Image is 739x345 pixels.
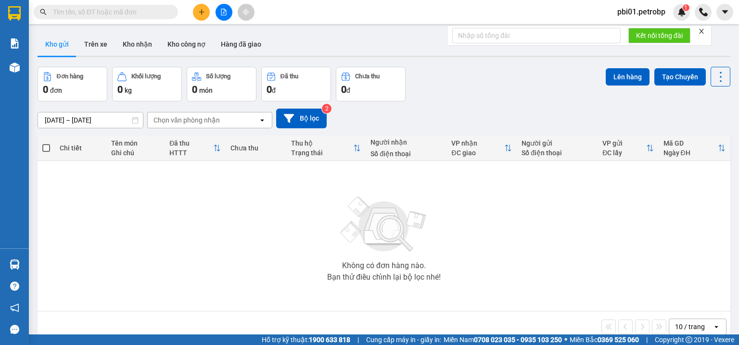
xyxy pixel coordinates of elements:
[160,33,213,56] button: Kho công nợ
[199,86,213,94] span: món
[10,282,19,291] span: question-circle
[446,136,517,161] th: Toggle SortBy
[564,338,567,342] span: ⚪️
[598,136,658,161] th: Toggle SortBy
[663,139,718,147] div: Mã GD
[193,4,210,21] button: plus
[322,104,331,113] sup: 2
[213,33,269,56] button: Hàng đã giao
[280,73,298,80] div: Đã thu
[370,138,442,146] div: Người nhận
[452,28,621,43] input: Nhập số tổng đài
[111,139,160,147] div: Tên món
[10,303,19,312] span: notification
[169,139,213,147] div: Đã thu
[698,28,705,35] span: close
[8,6,21,21] img: logo-vxr
[38,112,143,128] input: Select a date range.
[272,86,276,94] span: đ
[659,136,730,161] th: Toggle SortBy
[342,262,426,270] div: Không có đơn hàng nào.
[38,67,107,101] button: Đơn hàng0đơn
[76,33,115,56] button: Trên xe
[53,7,166,17] input: Tìm tên, số ĐT hoặc mã đơn
[336,67,406,101] button: Chưa thu0đ
[10,325,19,334] span: message
[570,334,639,345] span: Miền Bắc
[598,336,639,344] strong: 0369 525 060
[206,73,230,80] div: Số lượng
[610,6,673,18] span: pbi01.petrobp
[686,336,692,343] span: copyright
[111,149,160,157] div: Ghi chú
[699,8,708,16] img: phone-icon
[276,109,327,128] button: Bộ lọc
[230,144,281,152] div: Chưa thu
[602,139,646,147] div: VP gửi
[684,4,688,11] span: 1
[366,334,441,345] span: Cung cấp máy in - giấy in:
[451,139,504,147] div: VP nhận
[341,84,346,95] span: 0
[40,9,47,15] span: search
[43,84,48,95] span: 0
[628,28,690,43] button: Kết nối tổng đài
[713,323,720,331] svg: open
[258,116,266,124] svg: open
[60,144,102,152] div: Chi tiết
[286,136,366,161] th: Toggle SortBy
[336,191,432,258] img: svg+xml;base64,PHN2ZyBjbGFzcz0ibGlzdC1wbHVnX19zdmciIHhtbG5zPSJodHRwOi8vd3d3LnczLm9yZy8yMDAwL3N2Zy...
[261,67,331,101] button: Đã thu0đ
[57,73,83,80] div: Đơn hàng
[117,84,123,95] span: 0
[355,73,380,80] div: Chưa thu
[716,4,733,21] button: caret-down
[153,115,220,125] div: Chọn văn phòng nhận
[192,84,197,95] span: 0
[370,150,442,158] div: Số điện thoại
[267,84,272,95] span: 0
[291,139,353,147] div: Thu hộ
[451,149,504,157] div: ĐC giao
[357,334,359,345] span: |
[602,149,646,157] div: ĐC lấy
[444,334,562,345] span: Miền Nam
[654,68,706,86] button: Tạo Chuyến
[327,273,441,281] div: Bạn thử điều chỉnh lại bộ lọc nhé!
[125,86,132,94] span: kg
[677,8,686,16] img: icon-new-feature
[238,4,255,21] button: aim
[169,149,213,157] div: HTTT
[198,9,205,15] span: plus
[220,9,227,15] span: file-add
[187,67,256,101] button: Số lượng0món
[522,149,593,157] div: Số điện thoại
[10,259,20,270] img: warehouse-icon
[309,336,350,344] strong: 1900 633 818
[663,149,718,157] div: Ngày ĐH
[636,30,683,41] span: Kết nối tổng đài
[346,86,350,94] span: đ
[38,33,76,56] button: Kho gửi
[112,67,182,101] button: Khối lượng0kg
[721,8,729,16] span: caret-down
[675,322,705,332] div: 10 / trang
[683,4,689,11] sup: 1
[474,336,562,344] strong: 0708 023 035 - 0935 103 250
[291,149,353,157] div: Trạng thái
[242,9,249,15] span: aim
[646,334,648,345] span: |
[262,334,350,345] span: Hỗ trợ kỹ thuật:
[10,62,20,73] img: warehouse-icon
[165,136,226,161] th: Toggle SortBy
[606,68,650,86] button: Lên hàng
[10,38,20,49] img: solution-icon
[115,33,160,56] button: Kho nhận
[131,73,161,80] div: Khối lượng
[50,86,62,94] span: đơn
[216,4,232,21] button: file-add
[522,139,593,147] div: Người gửi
